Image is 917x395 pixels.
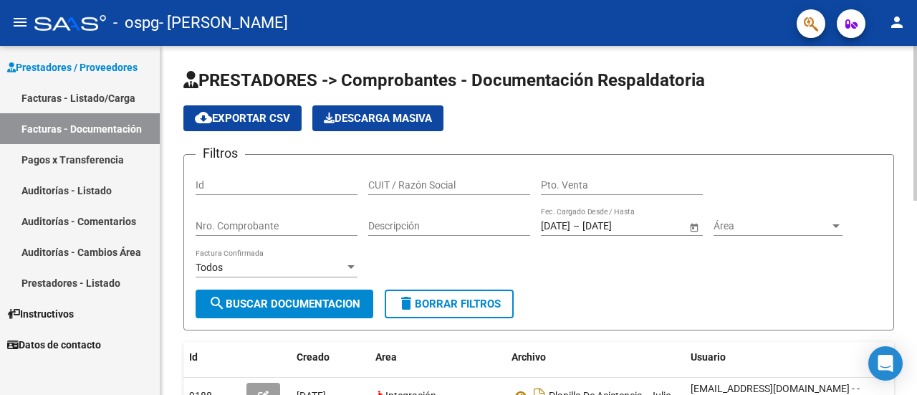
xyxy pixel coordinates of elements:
[398,295,415,312] mat-icon: delete
[113,7,159,39] span: - ospg
[541,220,570,232] input: Start date
[370,342,506,373] datatable-header-cell: Area
[714,220,830,232] span: Área
[312,105,443,131] app-download-masive: Descarga masiva de comprobantes (adjuntos)
[183,105,302,131] button: Exportar CSV
[312,105,443,131] button: Descarga Masiva
[573,220,580,232] span: –
[7,60,138,75] span: Prestadores / Proveedores
[291,342,370,373] datatable-header-cell: Creado
[183,70,705,90] span: PRESTADORES -> Comprobantes - Documentación Respaldatoria
[888,14,906,31] mat-icon: person
[11,14,29,31] mat-icon: menu
[868,346,903,381] div: Open Intercom Messenger
[183,342,241,373] datatable-header-cell: Id
[324,112,432,125] span: Descarga Masiva
[195,112,290,125] span: Exportar CSV
[196,262,223,273] span: Todos
[208,295,226,312] mat-icon: search
[196,290,373,318] button: Buscar Documentacion
[398,298,501,310] span: Borrar Filtros
[7,306,74,322] span: Instructivos
[691,351,726,363] span: Usuario
[582,220,653,232] input: End date
[512,351,546,363] span: Archivo
[685,342,900,373] datatable-header-cell: Usuario
[7,337,101,353] span: Datos de contacto
[196,143,245,163] h3: Filtros
[195,109,212,126] mat-icon: cloud_download
[208,298,360,310] span: Buscar Documentacion
[159,7,288,39] span: - [PERSON_NAME]
[506,342,685,373] datatable-header-cell: Archivo
[189,351,198,363] span: Id
[297,351,330,363] span: Creado
[686,219,701,234] button: Open calendar
[375,351,397,363] span: Area
[385,290,514,318] button: Borrar Filtros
